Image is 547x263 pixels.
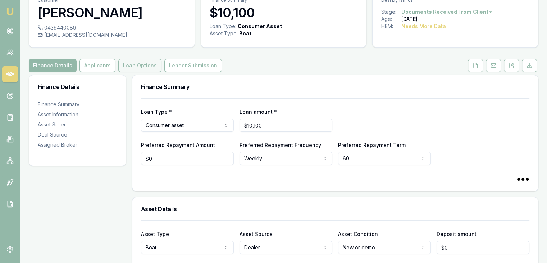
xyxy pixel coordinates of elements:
button: Documents Received From Client [401,8,493,15]
a: Finance Details [29,59,78,72]
label: Asset Source [240,231,273,237]
div: Consumer Asset [238,23,282,30]
label: Asset Type [141,231,169,237]
div: Asset Type : [210,30,238,37]
label: Preferred Repayment Frequency [240,142,321,148]
input: $ [240,119,332,132]
img: emu-icon-u.png [6,7,14,16]
div: Age: [381,15,401,23]
h3: [PERSON_NAME] [38,5,186,20]
h3: Finance Details [38,84,117,90]
input: $ [437,241,529,254]
div: Stage: [381,8,401,15]
div: Asset Information [38,111,117,118]
div: Needs More Data [401,23,446,30]
h3: Finance Summary [141,84,529,90]
button: Finance Details [29,59,77,72]
div: Boat [239,30,251,37]
button: Applicants [79,59,115,72]
a: Lender Submission [163,59,223,72]
div: Deal Source [38,131,117,138]
label: Loan amount * [240,109,277,115]
label: Loan Type * [141,109,172,115]
div: Assigned Broker [38,141,117,148]
button: Loan Options [118,59,161,72]
button: Lender Submission [164,59,222,72]
label: Deposit amount [437,231,477,237]
div: HEM: [381,23,401,30]
div: Finance Summary [38,101,117,108]
div: Asset Seller [38,121,117,128]
input: $ [141,152,234,165]
div: Loan Type: [210,23,236,30]
h3: Asset Details [141,206,529,212]
a: Loan Options [117,59,163,72]
div: 0439440089 [38,24,186,31]
div: [EMAIL_ADDRESS][DOMAIN_NAME] [38,31,186,39]
div: [DATE] [401,15,418,23]
a: Applicants [78,59,117,72]
label: Preferred Repayment Amount [141,142,215,148]
h3: $10,100 [210,5,358,20]
label: Asset Condition [338,231,378,237]
label: Preferred Repayment Term [338,142,406,148]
